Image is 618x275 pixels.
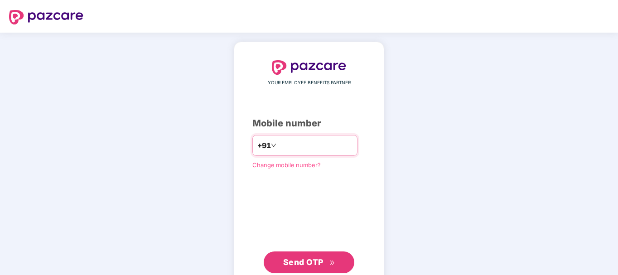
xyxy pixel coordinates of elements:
span: YOUR EMPLOYEE BENEFITS PARTNER [268,79,351,87]
a: Change mobile number? [252,161,321,169]
div: Mobile number [252,116,366,130]
button: Send OTPdouble-right [264,251,354,273]
span: down [271,143,276,148]
img: logo [9,10,83,24]
span: double-right [329,260,335,266]
span: Send OTP [283,257,323,267]
img: logo [272,60,346,75]
span: +91 [257,140,271,151]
